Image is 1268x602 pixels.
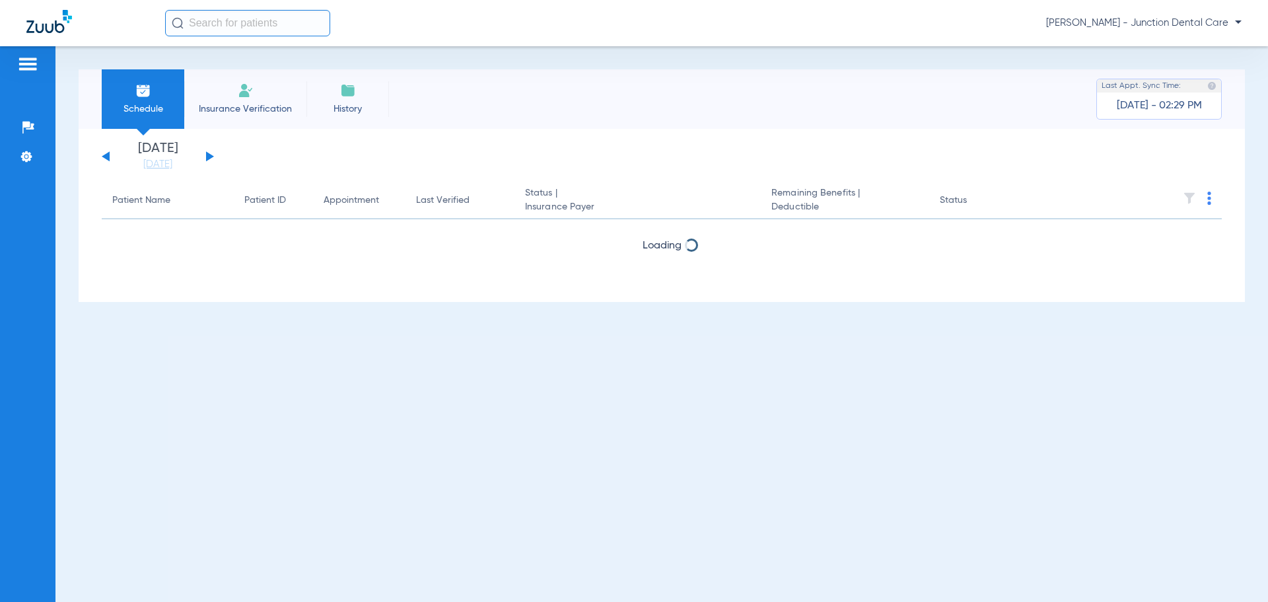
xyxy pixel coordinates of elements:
[525,200,750,214] span: Insurance Payer
[416,194,470,207] div: Last Verified
[194,102,297,116] span: Insurance Verification
[514,182,761,219] th: Status |
[1046,17,1242,30] span: [PERSON_NAME] - Junction Dental Care
[1183,192,1196,205] img: filter.svg
[316,102,379,116] span: History
[244,194,302,207] div: Patient ID
[771,200,918,214] span: Deductible
[112,194,223,207] div: Patient Name
[238,83,254,98] img: Manual Insurance Verification
[416,194,504,207] div: Last Verified
[1207,192,1211,205] img: group-dot-blue.svg
[1102,79,1181,93] span: Last Appt. Sync Time:
[761,182,929,219] th: Remaining Benefits |
[112,102,174,116] span: Schedule
[112,194,170,207] div: Patient Name
[118,158,197,171] a: [DATE]
[135,83,151,98] img: Schedule
[643,241,682,251] span: Loading
[1117,99,1202,112] span: [DATE] - 02:29 PM
[340,83,356,98] img: History
[118,142,197,171] li: [DATE]
[172,17,184,29] img: Search Icon
[324,194,395,207] div: Appointment
[244,194,286,207] div: Patient ID
[26,10,72,33] img: Zuub Logo
[929,182,1018,219] th: Status
[17,56,38,72] img: hamburger-icon
[1207,81,1216,91] img: last sync help info
[324,194,379,207] div: Appointment
[165,10,330,36] input: Search for patients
